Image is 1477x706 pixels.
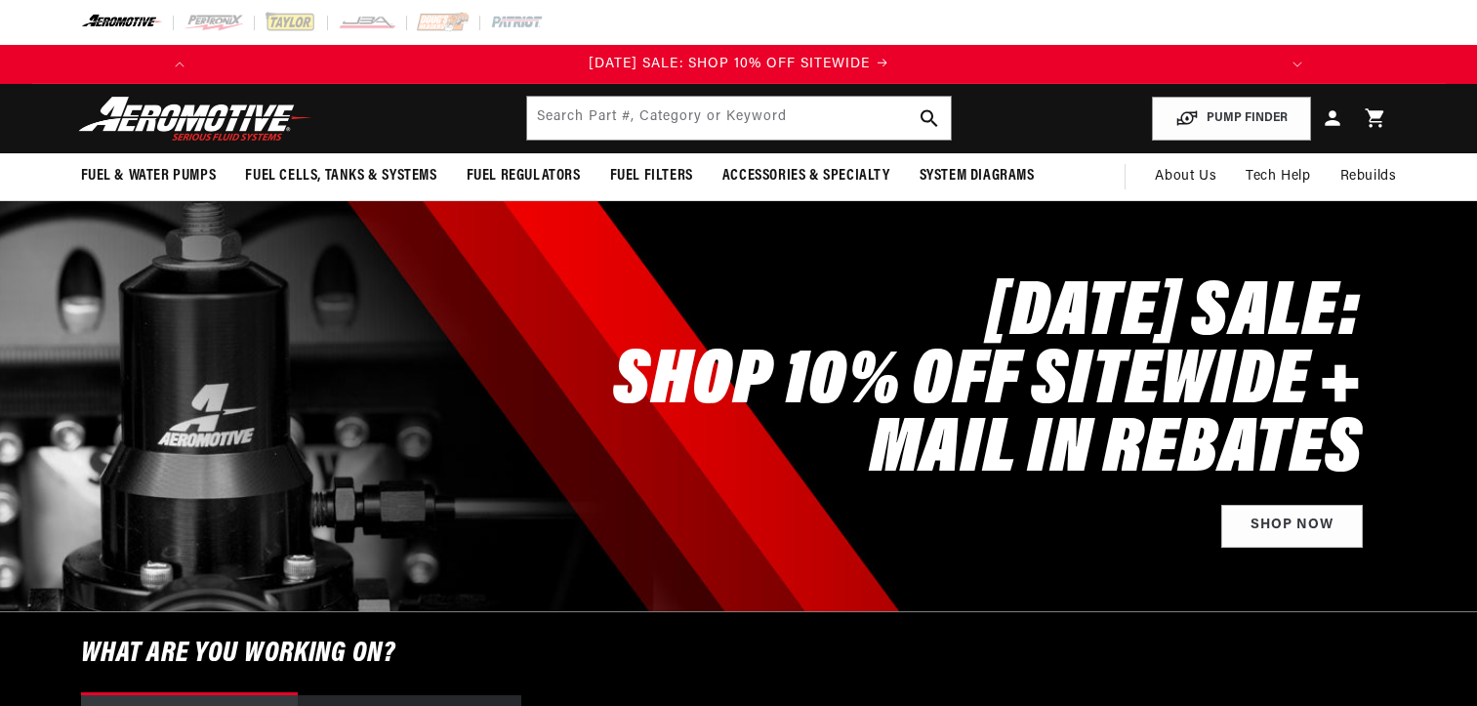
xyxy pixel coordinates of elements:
span: Fuel Regulators [467,166,581,187]
h2: [DATE] SALE: SHOP 10% OFF SITEWIDE + MAIL IN REBATES [528,280,1363,485]
summary: Fuel Filters [595,153,708,199]
span: System Diagrams [920,166,1035,187]
summary: Fuel & Water Pumps [66,153,231,199]
span: Fuel & Water Pumps [81,166,217,187]
slideshow-component: Translation missing: en.sections.announcements.announcement_bar [32,45,1446,84]
summary: Fuel Regulators [452,153,595,199]
span: [DATE] SALE: SHOP 10% OFF SITEWIDE [589,57,870,71]
div: Announcement [199,54,1278,75]
span: Rebuilds [1340,166,1397,187]
span: Tech Help [1246,166,1310,187]
summary: Accessories & Specialty [708,153,905,199]
button: PUMP FINDER [1152,97,1311,141]
span: Fuel Filters [610,166,693,187]
span: Fuel Cells, Tanks & Systems [245,166,436,187]
button: search button [908,97,951,140]
button: Translation missing: en.sections.announcements.previous_announcement [160,45,199,84]
span: Accessories & Specialty [722,166,890,187]
img: Aeromotive [73,96,317,142]
div: 1 of 3 [199,54,1278,75]
summary: Tech Help [1231,153,1325,200]
h6: What are you working on? [32,612,1446,695]
input: Search by Part Number, Category or Keyword [527,97,951,140]
button: Translation missing: en.sections.announcements.next_announcement [1278,45,1317,84]
summary: Fuel Cells, Tanks & Systems [230,153,451,199]
summary: System Diagrams [905,153,1049,199]
a: Shop Now [1221,505,1363,549]
a: [DATE] SALE: SHOP 10% OFF SITEWIDE [199,54,1278,75]
summary: Rebuilds [1326,153,1412,200]
a: About Us [1140,153,1231,200]
span: About Us [1155,169,1216,184]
